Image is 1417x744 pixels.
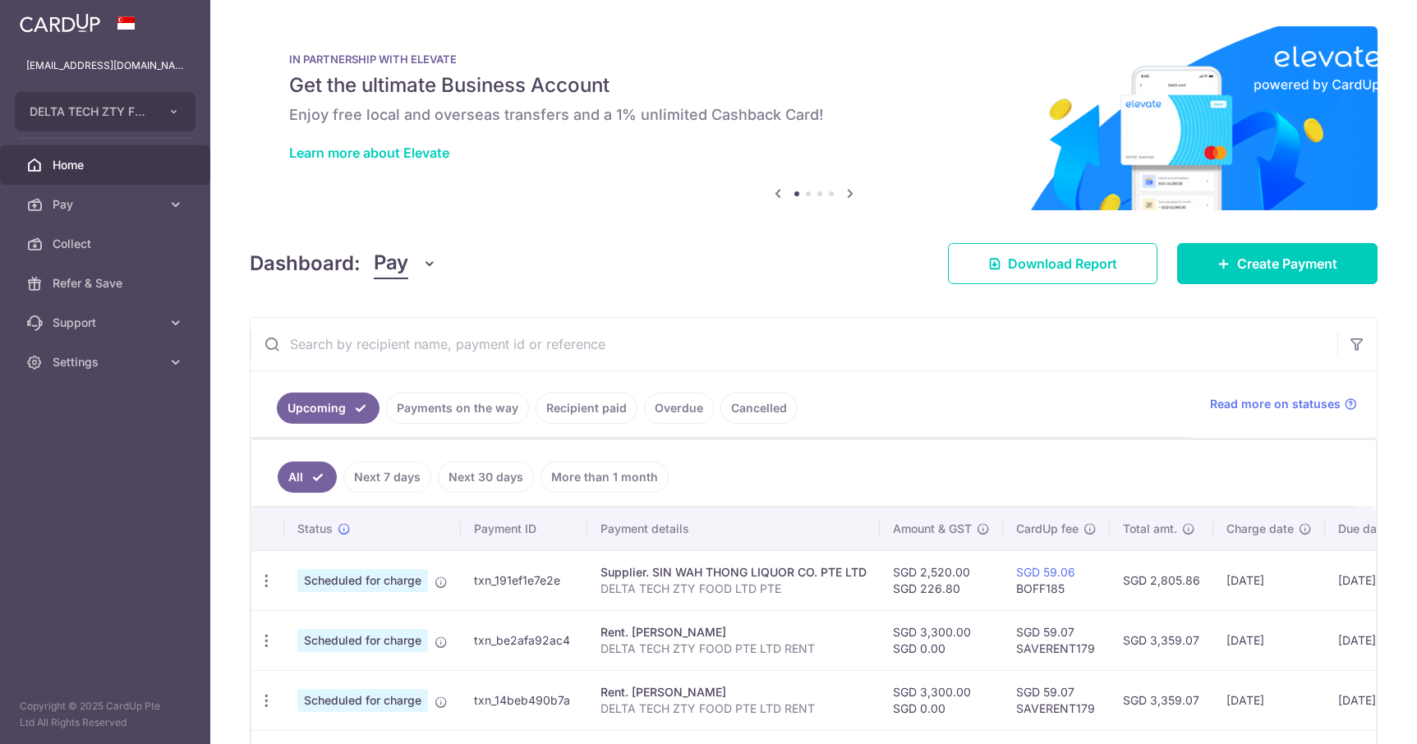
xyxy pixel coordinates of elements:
[1213,670,1325,730] td: [DATE]
[53,354,161,370] span: Settings
[289,53,1338,66] p: IN PARTNERSHIP WITH ELEVATE
[1210,396,1357,412] a: Read more on statuses
[297,629,428,652] span: Scheduled for charge
[1226,521,1294,537] span: Charge date
[53,315,161,331] span: Support
[251,318,1337,370] input: Search by recipient name, payment id or reference
[289,72,1338,99] h5: Get the ultimate Business Account
[461,550,587,610] td: txn_191ef1e7e2e
[277,393,380,424] a: Upcoming
[343,462,431,493] a: Next 7 days
[374,248,408,279] span: Pay
[53,275,161,292] span: Refer & Save
[1313,695,1401,736] iframe: Opens a widget where you can find more information
[541,462,669,493] a: More than 1 month
[1003,550,1110,610] td: BOFF185
[600,624,867,641] div: Rent. [PERSON_NAME]
[297,569,428,592] span: Scheduled for charge
[278,462,337,493] a: All
[1123,521,1177,537] span: Total amt.
[297,521,333,537] span: Status
[1213,610,1325,670] td: [DATE]
[1110,670,1213,730] td: SGD 3,359.07
[1003,670,1110,730] td: SGD 59.07 SAVERENT179
[720,393,798,424] a: Cancelled
[1008,254,1117,273] span: Download Report
[880,610,1003,670] td: SGD 3,300.00 SGD 0.00
[53,236,161,252] span: Collect
[880,670,1003,730] td: SGD 3,300.00 SGD 0.00
[600,564,867,581] div: Supplier. SIN WAH THONG LIQUOR CO. PTE LTD
[536,393,637,424] a: Recipient paid
[644,393,714,424] a: Overdue
[1177,243,1378,284] a: Create Payment
[893,521,972,537] span: Amount & GST
[587,507,880,550] th: Payment details
[26,57,184,74] p: [EMAIL_ADDRESS][DOMAIN_NAME]
[53,196,161,213] span: Pay
[1213,550,1325,610] td: [DATE]
[438,462,534,493] a: Next 30 days
[250,249,361,278] h4: Dashboard:
[15,92,196,131] button: DELTA TECH ZTY FOOD PTE. LTD.
[600,581,867,597] p: DELTA TECH ZTY FOOD LTD PTE
[1016,565,1075,579] a: SGD 59.06
[30,103,151,120] span: DELTA TECH ZTY FOOD PTE. LTD.
[880,550,1003,610] td: SGD 2,520.00 SGD 226.80
[289,145,449,161] a: Learn more about Elevate
[374,248,437,279] button: Pay
[297,689,428,712] span: Scheduled for charge
[461,610,587,670] td: txn_be2afa92ac4
[461,670,587,730] td: txn_14beb490b7a
[461,507,587,550] th: Payment ID
[1110,550,1213,610] td: SGD 2,805.86
[20,13,100,33] img: CardUp
[1003,610,1110,670] td: SGD 59.07 SAVERENT179
[250,26,1378,210] img: Renovation banner
[386,393,529,424] a: Payments on the way
[600,641,867,657] p: DELTA TECH ZTY FOOD PTE LTD RENT
[1237,254,1337,273] span: Create Payment
[948,243,1157,284] a: Download Report
[53,157,161,173] span: Home
[1016,521,1079,537] span: CardUp fee
[1210,396,1341,412] span: Read more on statuses
[600,700,867,717] p: DELTA TECH ZTY FOOD PTE LTD RENT
[289,105,1338,125] h6: Enjoy free local and overseas transfers and a 1% unlimited Cashback Card!
[600,684,867,700] div: Rent. [PERSON_NAME]
[1338,521,1387,537] span: Due date
[1110,610,1213,670] td: SGD 3,359.07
